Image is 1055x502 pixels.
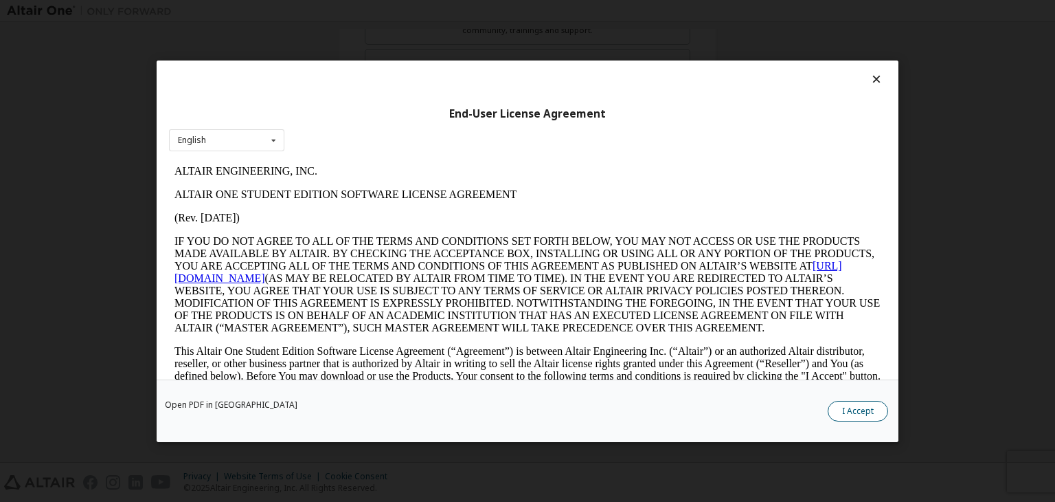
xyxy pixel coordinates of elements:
a: Open PDF in [GEOGRAPHIC_DATA] [165,401,297,409]
p: ALTAIR ONE STUDENT EDITION SOFTWARE LICENSE AGREEMENT [5,29,712,41]
p: This Altair One Student Edition Software License Agreement (“Agreement”) is between Altair Engine... [5,186,712,235]
p: (Rev. [DATE]) [5,52,712,65]
p: IF YOU DO NOT AGREE TO ALL OF THE TERMS AND CONDITIONS SET FORTH BELOW, YOU MAY NOT ACCESS OR USE... [5,76,712,175]
button: I Accept [828,401,888,422]
p: ALTAIR ENGINEERING, INC. [5,6,712,18]
div: English [178,136,206,144]
div: End-User License Agreement [169,107,886,120]
a: [URL][DOMAIN_NAME] [5,100,673,124]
